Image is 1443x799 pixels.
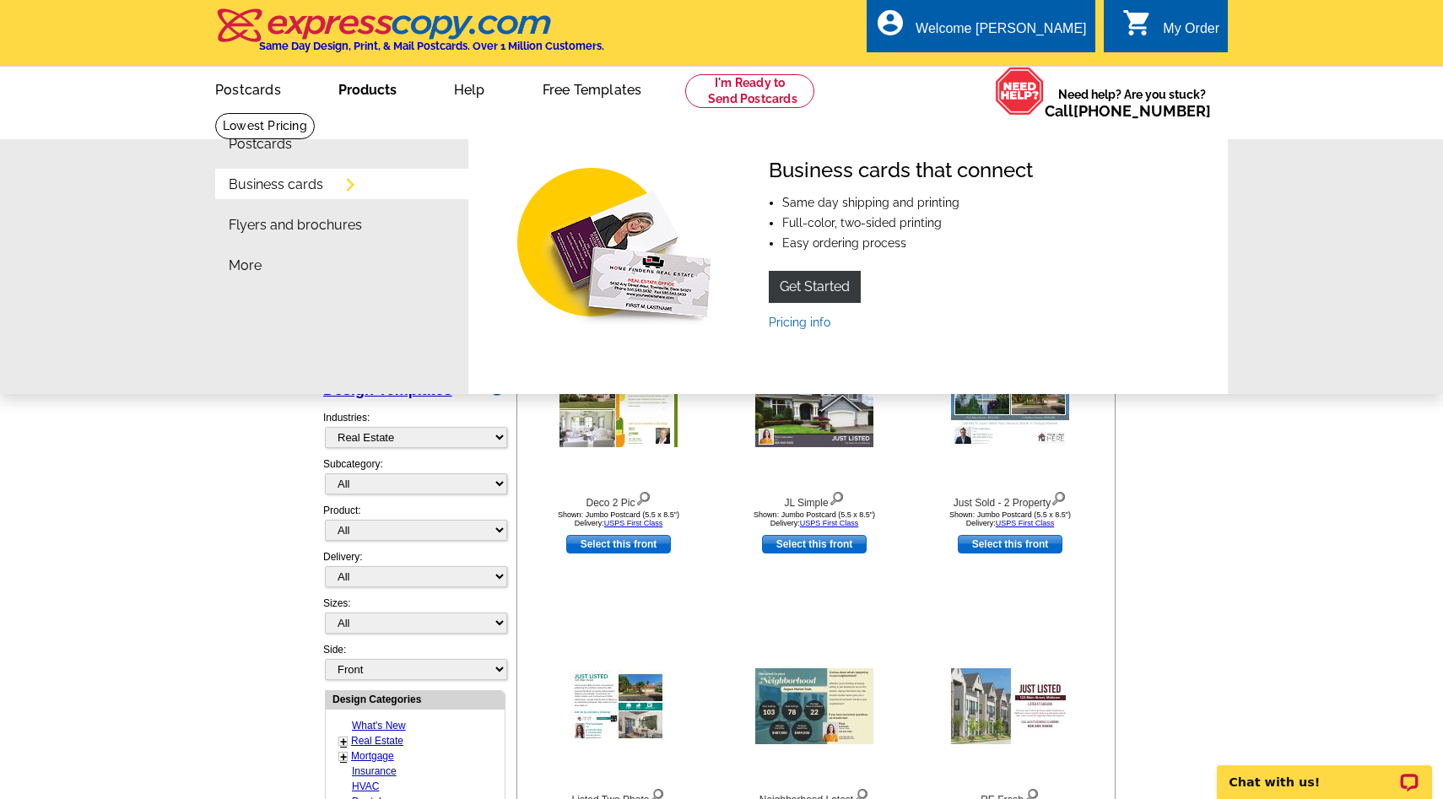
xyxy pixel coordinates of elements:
[782,197,1033,208] li: Same day shipping and printing
[916,21,1086,45] div: Welcome [PERSON_NAME]
[875,8,905,38] i: account_circle
[782,237,1033,249] li: Easy ordering process
[769,159,1033,183] h4: Business cards that connect
[352,780,379,792] a: HVAC
[996,519,1055,527] a: USPS First Class
[311,68,424,108] a: Products
[526,488,711,510] div: Deco 2 Pic
[323,549,505,596] div: Delivery:
[229,219,362,232] a: Flyers and brochures
[215,20,604,52] a: Same Day Design, Print, & Mail Postcards. Over 1 Million Customers.
[1045,86,1219,120] span: Need help? Are you stuck?
[1045,102,1211,120] span: Call
[1051,488,1067,506] img: view design details
[340,735,347,748] a: +
[352,720,406,732] a: What's New
[721,488,907,510] div: JL Simple
[755,371,873,447] img: JL Simple
[427,68,512,108] a: Help
[326,691,505,707] div: Design Categories
[1163,21,1219,45] div: My Order
[323,596,505,642] div: Sizes:
[323,642,505,682] div: Side:
[570,670,667,742] img: Listed Two Photo
[499,159,742,327] img: Business cards that connect
[323,402,505,456] div: Industries:
[566,535,671,553] a: use this design
[323,456,505,503] div: Subcategory:
[259,40,604,52] h4: Same Day Design, Print, & Mail Postcards. Over 1 Million Customers.
[323,381,452,398] a: Design Templates
[635,488,651,506] img: view design details
[1122,8,1153,38] i: shopping_cart
[229,259,262,273] a: More
[559,371,678,447] img: Deco 2 Pic
[769,271,861,303] a: Get Started
[1073,102,1211,120] a: [PHONE_NUMBER]
[604,519,663,527] a: USPS First Class
[951,668,1069,744] img: RE Fresh
[1122,19,1219,40] a: shopping_cart My Order
[995,67,1045,116] img: help
[951,371,1069,447] img: Just Sold - 2 Property
[351,735,403,747] a: Real Estate
[516,68,669,108] a: Free Templates
[1206,746,1443,799] iframe: LiveChat chat widget
[917,488,1103,510] div: Just Sold - 2 Property
[229,138,292,151] a: Postcards
[526,510,711,527] div: Shown: Jumbo Postcard (5.5 x 8.5") Delivery:
[958,535,1062,553] a: use this design
[323,503,505,549] div: Product:
[229,178,323,192] a: Business cards
[782,217,1033,229] li: Full-color, two-sided printing
[829,488,845,506] img: view design details
[721,510,907,527] div: Shown: Jumbo Postcard (5.5 x 8.5") Delivery:
[917,510,1103,527] div: Shown: Jumbo Postcard (5.5 x 8.5") Delivery:
[188,68,308,108] a: Postcards
[769,316,830,329] a: Pricing info
[762,535,867,553] a: use this design
[800,519,859,527] a: USPS First Class
[351,750,394,762] a: Mortgage
[352,765,397,777] a: Insurance
[755,668,873,744] img: Neighborhood Latest
[340,750,347,764] a: +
